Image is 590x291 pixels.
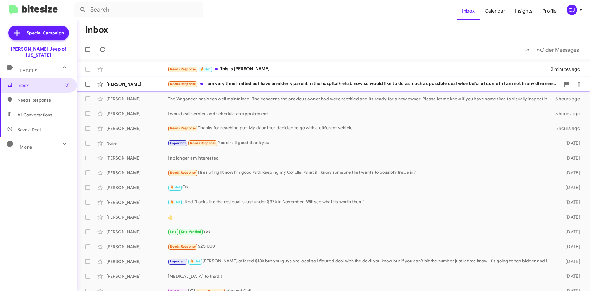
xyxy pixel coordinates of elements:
[20,144,32,150] span: More
[555,96,585,102] div: 5 hours ago
[106,96,168,102] div: [PERSON_NAME]
[106,273,168,279] div: [PERSON_NAME]
[556,170,585,176] div: [DATE]
[190,259,200,263] span: 🔥 Hot
[85,25,108,35] h1: Inbox
[556,199,585,205] div: [DATE]
[510,2,537,20] a: Insights
[18,82,70,88] span: Inbox
[106,155,168,161] div: [PERSON_NAME]
[18,112,52,118] span: All Conversations
[168,184,556,191] div: Ok
[556,273,585,279] div: [DATE]
[168,125,555,132] div: Thanks for reaching put. My daughter decided to go with a different vehicle
[168,169,556,176] div: Hi as of right now I'm good with keeping my Corolla, what if I know someone that wants to possibl...
[170,126,196,130] span: Needs Response
[168,96,555,102] div: The Wagoneer has been well maintained. The concerns the previous owner had were rectified and its...
[555,125,585,131] div: 5 hours ago
[556,258,585,265] div: [DATE]
[18,127,41,133] span: Save a Deal
[170,141,186,145] span: Important
[523,43,583,56] nav: Page navigation example
[522,43,533,56] button: Previous
[556,214,585,220] div: [DATE]
[106,229,168,235] div: [PERSON_NAME]
[190,141,216,145] span: Needs Response
[168,258,556,265] div: [PERSON_NAME] offered $18k but you guys are local so I figured deal with the devil you know but i...
[106,244,168,250] div: [PERSON_NAME]
[106,199,168,205] div: [PERSON_NAME]
[106,125,168,131] div: [PERSON_NAME]
[168,228,556,235] div: Yes
[170,82,196,86] span: Needs Response
[27,30,64,36] span: Special Campaign
[106,258,168,265] div: [PERSON_NAME]
[106,140,168,146] div: None
[106,170,168,176] div: [PERSON_NAME]
[556,229,585,235] div: [DATE]
[168,139,556,147] div: Yes sir all good thank you
[170,245,196,249] span: Needs Response
[106,184,168,191] div: [PERSON_NAME]
[556,140,585,146] div: [DATE]
[170,200,180,204] span: 🔥 Hot
[556,184,585,191] div: [DATE]
[168,273,556,279] div: [MEDICAL_DATA] to that!!!
[168,199,556,206] div: Liked “Looks like the residual is just under $37k in November. Will see what its worth then.”
[526,46,529,54] span: «
[561,5,583,15] button: CJ
[457,2,480,20] a: Inbox
[168,80,560,87] div: I am very time limited as I have an elderly parent in the hospital/rehab now so would like to do ...
[200,67,210,71] span: 🔥 Hot
[168,214,556,220] div: 👍
[555,111,585,117] div: 5 hours ago
[551,66,585,72] div: 2 minutes ago
[480,2,510,20] a: Calendar
[168,155,556,161] div: I no longer am interested
[170,67,196,71] span: Needs Response
[168,111,555,117] div: I would call service and schedule an appointment.
[170,230,177,234] span: Sold
[567,5,577,15] div: CJ
[170,259,186,263] span: Important
[537,46,540,54] span: »
[540,46,579,53] span: Older Messages
[168,243,556,250] div: $25,000
[168,66,551,73] div: This is [PERSON_NAME]
[556,155,585,161] div: [DATE]
[20,68,37,74] span: Labels
[170,185,180,189] span: 🔥 Hot
[106,214,168,220] div: [PERSON_NAME]
[18,97,70,103] span: Needs Response
[106,111,168,117] div: [PERSON_NAME]
[533,43,583,56] button: Next
[8,26,69,40] a: Special Campaign
[181,230,201,234] span: Sold Verified
[537,2,561,20] a: Profile
[556,244,585,250] div: [DATE]
[170,171,196,175] span: Needs Response
[74,2,203,17] input: Search
[64,82,70,88] span: (2)
[106,81,168,87] div: [PERSON_NAME]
